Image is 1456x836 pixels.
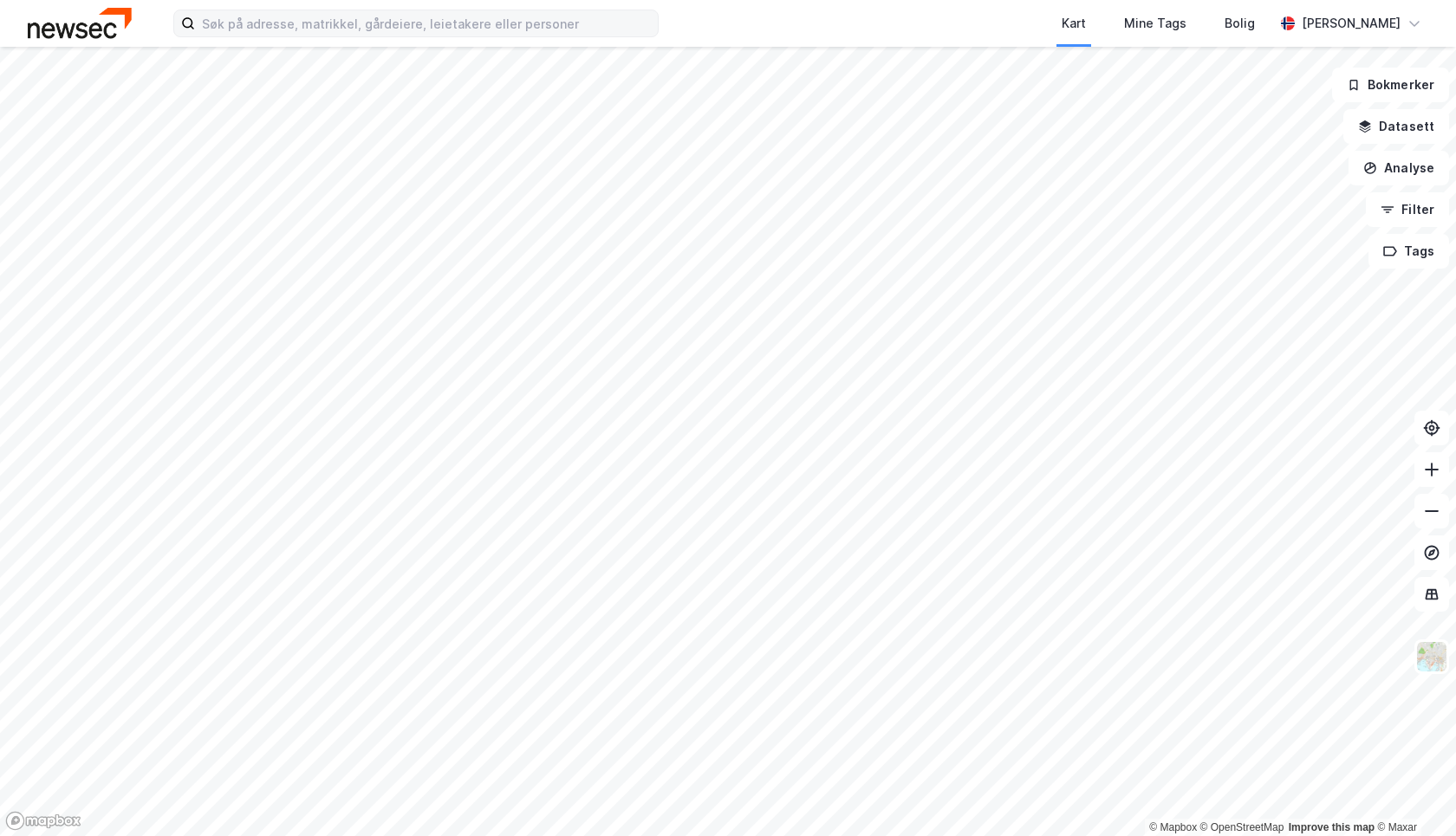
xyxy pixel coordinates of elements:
a: Improve this map [1289,821,1375,833]
input: Søk på adresse, matrikkel, gårdeiere, leietakere eller personer [195,10,658,36]
button: Datasett [1343,109,1449,144]
a: Mapbox homepage [5,811,81,831]
img: Z [1415,640,1448,673]
a: Mapbox [1149,821,1197,833]
div: Kart [1062,13,1086,34]
img: newsec-logo.f6e21ccffca1b3a03d2d.png [28,8,132,38]
div: [PERSON_NAME] [1302,13,1401,34]
button: Bokmerker [1332,68,1449,102]
button: Filter [1366,192,1449,227]
div: Bolig [1225,13,1255,34]
div: Mine Tags [1124,13,1186,34]
iframe: Chat Widget [1369,753,1456,836]
div: Kontrollprogram for chat [1369,753,1456,836]
button: Tags [1368,234,1449,269]
button: Analyse [1349,151,1449,185]
a: OpenStreetMap [1200,821,1284,833]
